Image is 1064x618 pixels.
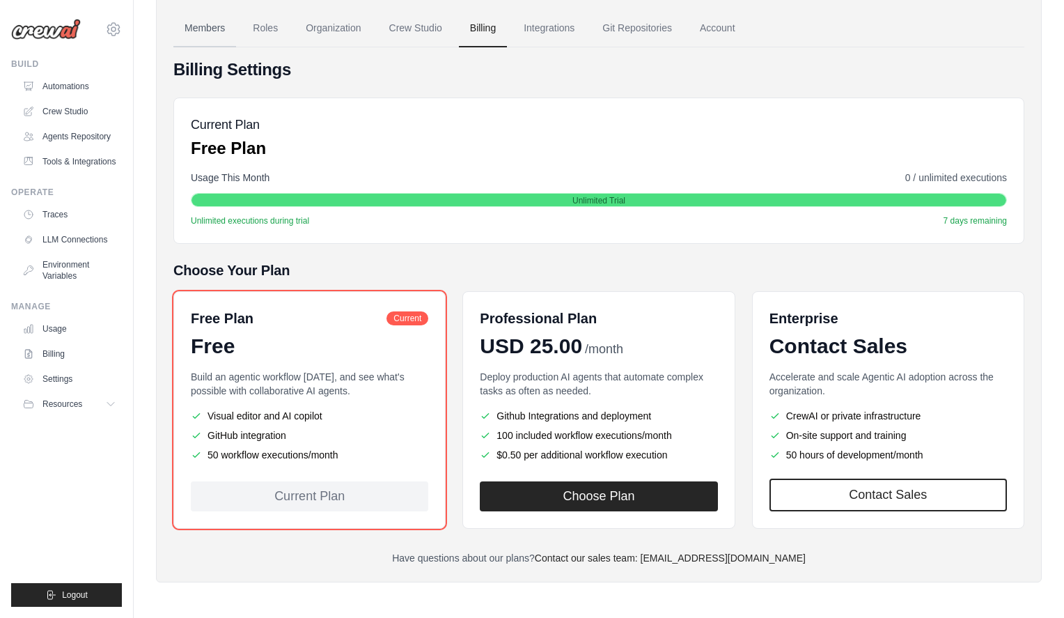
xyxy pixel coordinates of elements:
[17,318,122,340] a: Usage
[905,171,1007,185] span: 0 / unlimited executions
[173,59,1024,81] h4: Billing Settings
[191,370,428,398] p: Build an agentic workflow [DATE], and see what's possible with collaborative AI agents.
[769,448,1007,462] li: 50 hours of development/month
[17,393,122,415] button: Resources
[17,203,122,226] a: Traces
[191,115,266,134] h5: Current Plan
[191,309,253,328] h6: Free Plan
[62,589,88,601] span: Logout
[17,75,122,98] a: Automations
[513,10,586,47] a: Integrations
[42,399,82,410] span: Resources
[295,10,372,47] a: Organization
[480,428,717,442] li: 100 included workflow executions/month
[173,261,1024,280] h5: Choose Your Plan
[769,409,1007,423] li: CrewAI or private infrastructure
[480,370,717,398] p: Deploy production AI agents that automate complex tasks as often as needed.
[17,100,122,123] a: Crew Studio
[769,479,1007,511] a: Contact Sales
[572,195,625,206] span: Unlimited Trial
[11,583,122,607] button: Logout
[191,481,428,511] div: Current Plan
[191,409,428,423] li: Visual editor and AI copilot
[769,370,1007,398] p: Accelerate and scale Agentic AI adoption across the organization.
[769,309,1007,328] h6: Enterprise
[769,428,1007,442] li: On-site support and training
[191,334,428,359] div: Free
[191,448,428,462] li: 50 workflow executions/month
[11,301,122,312] div: Manage
[591,10,683,47] a: Git Repositories
[480,481,717,511] button: Choose Plan
[191,428,428,442] li: GitHub integration
[689,10,746,47] a: Account
[242,10,289,47] a: Roles
[480,309,597,328] h6: Professional Plan
[191,171,269,185] span: Usage This Month
[585,340,623,359] span: /month
[17,125,122,148] a: Agents Repository
[535,553,806,564] a: Contact our sales team: [EMAIL_ADDRESS][DOMAIN_NAME]
[17,229,122,251] a: LLM Connections
[191,137,266,160] p: Free Plan
[480,448,717,462] li: $0.50 per additional workflow execution
[480,334,582,359] span: USD 25.00
[11,187,122,198] div: Operate
[769,334,1007,359] div: Contact Sales
[17,368,122,390] a: Settings
[17,150,122,173] a: Tools & Integrations
[11,19,81,40] img: Logo
[480,409,717,423] li: Github Integrations and deployment
[17,343,122,365] a: Billing
[17,254,122,287] a: Environment Variables
[944,215,1007,226] span: 7 days remaining
[191,215,309,226] span: Unlimited executions during trial
[386,311,428,325] span: Current
[378,10,453,47] a: Crew Studio
[173,551,1024,565] p: Have questions about our plans?
[459,10,507,47] a: Billing
[11,59,122,70] div: Build
[173,10,236,47] a: Members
